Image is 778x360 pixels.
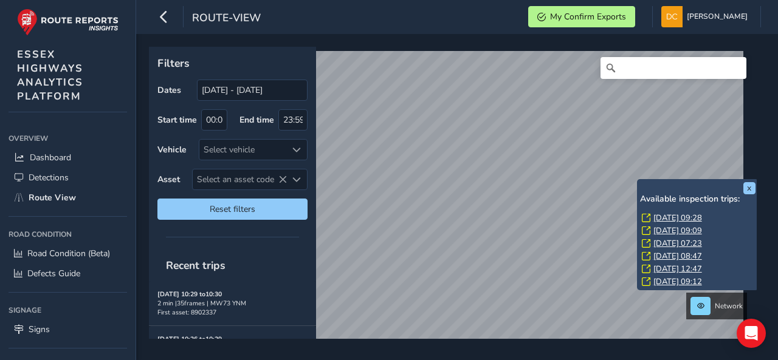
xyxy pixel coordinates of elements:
[9,168,127,188] a: Detections
[715,301,743,311] span: Network
[157,290,222,299] strong: [DATE] 10:29 to 10:30
[27,268,80,279] span: Defects Guide
[157,144,187,155] label: Vehicle
[653,238,702,249] a: [DATE] 07:23
[167,203,298,215] span: Reset filters
[29,324,50,335] span: Signs
[157,174,180,185] label: Asset
[157,114,197,126] label: Start time
[653,225,702,236] a: [DATE] 09:09
[157,335,222,344] strong: [DATE] 10:26 to 10:29
[193,169,287,189] span: Select an asset code
[17,8,119,36] img: rr logo
[157,84,181,96] label: Dates
[199,140,287,160] div: Select vehicle
[653,251,702,262] a: [DATE] 08:47
[661,6,752,27] button: [PERSON_NAME]
[687,6,748,27] span: [PERSON_NAME]
[653,212,702,223] a: [DATE] 09:28
[157,299,308,308] div: 2 min | 35 frames | MW73 YNM
[9,301,127,319] div: Signage
[9,188,127,208] a: Route View
[239,114,274,126] label: End time
[192,10,261,27] span: route-view
[9,148,127,168] a: Dashboard
[653,263,702,274] a: [DATE] 12:47
[157,250,234,281] span: Recent trips
[9,129,127,148] div: Overview
[157,199,308,220] button: Reset filters
[601,57,746,79] input: Search
[640,194,756,205] h6: Available inspection trips:
[153,51,743,353] canvas: Map
[661,6,683,27] img: diamond-layout
[27,248,110,259] span: Road Condition (Beta)
[737,319,766,348] div: Open Intercom Messenger
[29,172,69,183] span: Detections
[287,169,307,189] div: Select an asset code
[528,6,635,27] button: My Confirm Exports
[9,319,127,339] a: Signs
[743,182,756,194] button: x
[17,47,83,103] span: ESSEX HIGHWAYS ANALYTICS PLATFORM
[157,308,216,317] span: First asset: 8902337
[157,55,308,71] p: Filters
[653,276,702,287] a: [DATE] 09:12
[29,192,76,203] span: Route View
[9,243,127,263] a: Road Condition (Beta)
[550,11,626,22] span: My Confirm Exports
[9,263,127,284] a: Defects Guide
[9,225,127,243] div: Road Condition
[30,152,71,163] span: Dashboard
